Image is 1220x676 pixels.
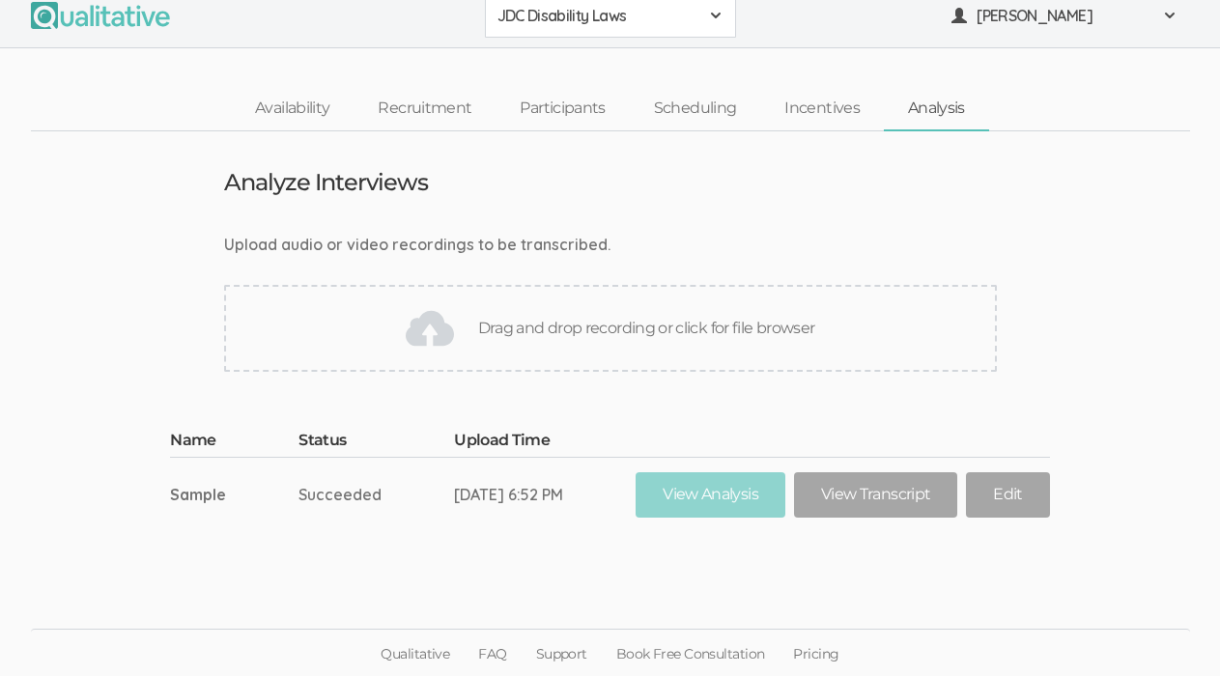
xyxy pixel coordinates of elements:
a: Recruitment [354,88,496,129]
a: Scheduling [630,88,761,129]
a: Availability [231,88,354,129]
th: Name [170,430,298,457]
a: Edit [966,472,1049,518]
th: Status [298,430,454,457]
td: [DATE] 6:52 PM [454,457,636,531]
span: [PERSON_NAME] [977,5,1150,27]
iframe: Chat Widget [1123,583,1220,676]
a: View Analysis [636,472,785,518]
div: Upload audio or video recordings to be transcribed. [224,234,997,256]
td: Succeeded [298,457,454,531]
a: Analysis [884,88,989,129]
div: Drag and drop recording or click for file browser [224,285,997,372]
h3: Analyze Interviews [224,170,429,195]
th: Upload Time [454,430,636,457]
img: Qualitative [31,2,170,29]
a: Incentives [760,88,884,129]
img: Drag and drop recording or click for file browser [406,304,454,352]
td: Sample [170,457,298,531]
a: Participants [496,88,629,129]
span: JDC Disability Laws [497,5,698,27]
a: View Transcript [794,472,957,518]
